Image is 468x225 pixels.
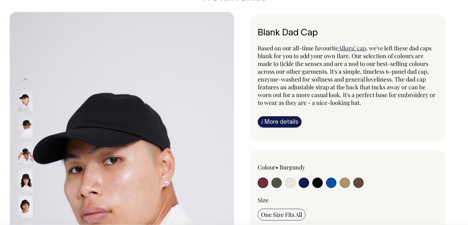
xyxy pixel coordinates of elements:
span: One Size Fits All [261,211,302,219]
div: Size [258,196,438,204]
span: i [261,118,263,125]
img: black [18,116,33,138]
img: black [18,169,33,192]
h6: Blank Dad Cap [258,28,438,38]
span: • [276,163,278,171]
button: Previous [20,72,30,87]
input: One Size Fits All [258,209,305,220]
img: black [18,89,33,112]
span: Based on our all-time favourite [258,44,338,52]
div: Colour [258,163,330,171]
a: Allora! cap [338,44,366,52]
img: black [18,195,33,218]
span: , we've left these dad caps blank for you to add your own flare. Our selection of colours are mad... [258,44,435,106]
img: black [18,142,33,165]
label: Burgundy [279,163,305,171]
a: iMore details [258,116,302,128]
